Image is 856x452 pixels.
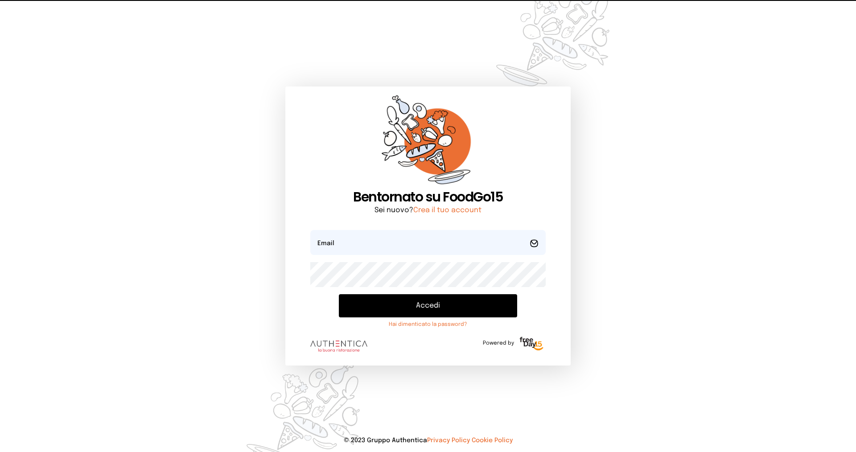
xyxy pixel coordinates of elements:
[310,205,546,216] p: Sei nuovo?
[518,335,546,353] img: logo-freeday.3e08031.png
[310,189,546,205] h1: Bentornato su FoodGo15
[427,437,470,444] a: Privacy Policy
[310,341,367,352] img: logo.8f33a47.png
[339,321,517,328] a: Hai dimenticato la password?
[472,437,513,444] a: Cookie Policy
[339,294,517,317] button: Accedi
[483,340,514,347] span: Powered by
[382,95,474,189] img: sticker-orange.65babaf.png
[413,206,481,214] a: Crea il tuo account
[14,436,842,445] p: © 2023 Gruppo Authentica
